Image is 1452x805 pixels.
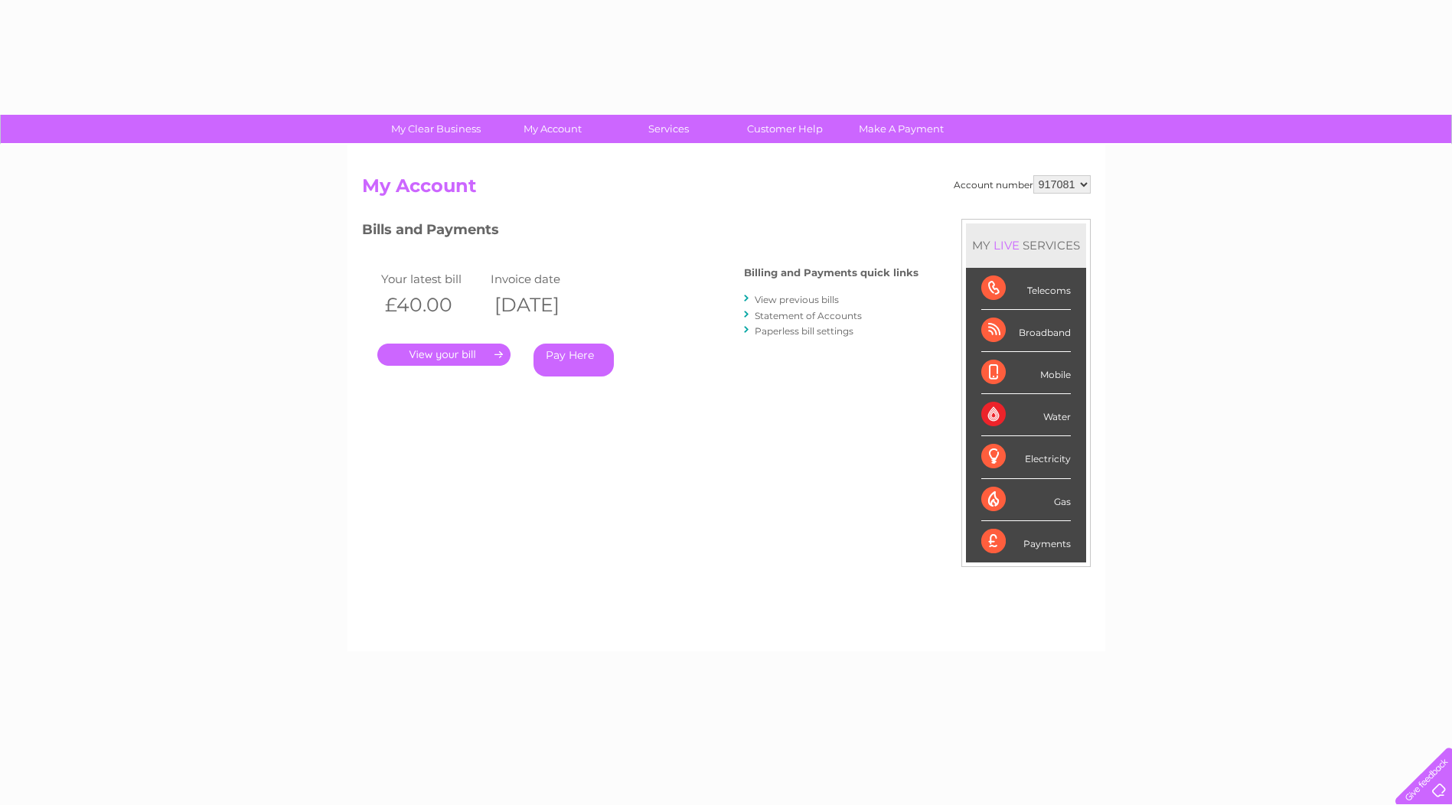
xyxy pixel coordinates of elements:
[838,115,964,143] a: Make A Payment
[755,325,853,337] a: Paperless bill settings
[377,269,488,289] td: Your latest bill
[755,310,862,321] a: Statement of Accounts
[533,344,614,376] a: Pay Here
[377,344,511,366] a: .
[373,115,499,143] a: My Clear Business
[981,268,1071,310] div: Telecoms
[981,310,1071,352] div: Broadband
[722,115,848,143] a: Customer Help
[981,394,1071,436] div: Water
[990,238,1023,253] div: LIVE
[981,521,1071,562] div: Payments
[755,294,839,305] a: View previous bills
[487,289,597,321] th: [DATE]
[981,352,1071,394] div: Mobile
[966,223,1086,267] div: MY SERVICES
[981,436,1071,478] div: Electricity
[605,115,732,143] a: Services
[489,115,615,143] a: My Account
[744,267,919,279] h4: Billing and Payments quick links
[362,219,919,246] h3: Bills and Payments
[981,479,1071,521] div: Gas
[377,289,488,321] th: £40.00
[362,175,1091,204] h2: My Account
[954,175,1091,194] div: Account number
[487,269,597,289] td: Invoice date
